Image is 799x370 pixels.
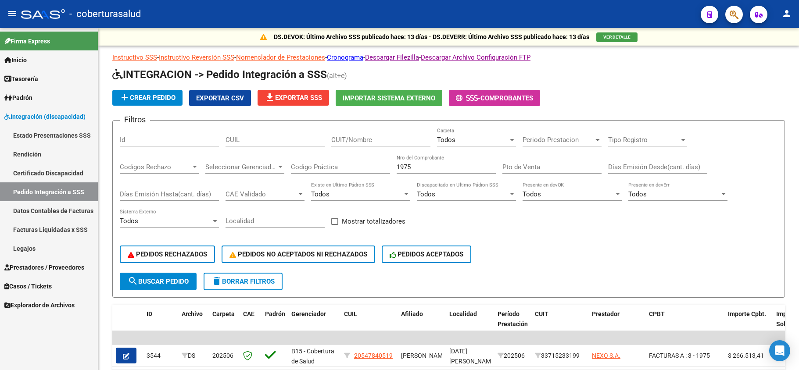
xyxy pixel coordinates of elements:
[7,8,18,19] mat-icon: menu
[211,276,222,286] mat-icon: delete
[724,305,773,343] datatable-header-cell: Importe Cpbt.
[327,71,347,80] span: (alt+e)
[291,348,334,365] span: B15 - Cobertura de Salud
[417,190,435,198] span: Todos
[112,53,785,62] p: - - - - -
[182,310,203,317] span: Archivo
[243,310,254,317] span: CAE
[211,277,275,285] span: Borrar Filtros
[4,281,52,291] span: Casos / Tickets
[159,53,234,61] a: Instructivo Reversión SSS
[205,163,276,171] span: Seleccionar Gerenciador
[437,136,455,144] span: Todos
[649,310,665,317] span: CPBT
[523,190,541,198] span: Todos
[147,351,175,361] div: 3544
[120,163,191,171] span: Codigos Rechazo
[354,352,393,359] span: 20547840519
[226,190,297,198] span: CAE Validado
[498,310,528,327] span: Período Prestación
[649,351,721,361] div: FACTURAS A : 3 - 1975
[288,305,340,343] datatable-header-cell: Gerenciador
[769,340,790,361] div: Open Intercom Messenger
[265,92,275,103] mat-icon: file_download
[4,55,27,65] span: Inicio
[342,216,405,227] span: Mostrar totalizadores
[112,53,157,61] a: Instructivo SSS
[340,305,398,343] datatable-header-cell: CUIL
[4,74,38,84] span: Tesorería
[4,263,84,272] span: Prestadores / Proveedores
[69,4,141,24] span: - coberturasalud
[449,90,540,106] button: -Comprobantes
[311,190,330,198] span: Todos
[449,310,477,317] span: Localidad
[178,305,209,343] datatable-header-cell: Archivo
[535,310,548,317] span: CUIT
[456,94,480,102] span: -
[4,112,86,121] span: Integración (discapacidad)
[4,300,75,310] span: Explorador de Archivos
[262,305,288,343] datatable-header-cell: Padrón
[365,53,419,61] a: Descargar Filezilla
[182,351,205,361] div: DS
[421,53,530,61] a: Descargar Archivo Configuración FTP
[119,94,176,102] span: Crear Pedido
[112,90,183,106] button: Crear Pedido
[535,351,585,361] div: 33715233199
[128,250,207,258] span: PEDIDOS RECHAZADOS
[120,114,150,126] h3: Filtros
[494,305,531,343] datatable-header-cell: Período Prestación
[4,36,50,46] span: Firma Express
[592,310,620,317] span: Prestador
[401,310,423,317] span: Afiliado
[781,8,792,19] mat-icon: person
[291,310,326,317] span: Gerenciador
[728,352,764,359] span: $ 266.513,41
[222,245,375,263] button: PEDIDOS NO ACEPTADOS NI RECHAZADOS
[240,305,262,343] datatable-header-cell: CAE
[120,245,215,263] button: PEDIDOS RECHAZADOS
[258,90,329,106] button: Exportar SSS
[480,94,533,102] span: Comprobantes
[343,94,435,102] span: Importar Sistema Externo
[603,35,631,39] span: VER DETALLE
[531,305,588,343] datatable-header-cell: CUIT
[143,305,178,343] datatable-header-cell: ID
[390,250,464,258] span: PEDIDOS ACEPTADOS
[209,305,240,343] datatable-header-cell: Carpeta
[446,305,494,343] datatable-header-cell: Localidad
[628,190,647,198] span: Todos
[4,93,32,103] span: Padrón
[196,94,244,102] span: Exportar CSV
[212,352,233,359] span: 202506
[212,310,235,317] span: Carpeta
[120,273,197,290] button: Buscar Pedido
[120,217,138,225] span: Todos
[265,94,322,102] span: Exportar SSS
[344,310,357,317] span: CUIL
[128,277,189,285] span: Buscar Pedido
[401,352,449,359] span: [PERSON_NAME],
[645,305,724,343] datatable-header-cell: CPBT
[274,32,589,42] p: DS.DEVOK: Último Archivo SSS publicado hace: 13 días - DS.DEVERR: Último Archivo SSS publicado ha...
[265,310,285,317] span: Padrón
[523,136,594,144] span: Periodo Prestacion
[189,90,251,106] button: Exportar CSV
[398,305,446,343] datatable-header-cell: Afiliado
[112,68,327,81] span: INTEGRACION -> Pedido Integración a SSS
[128,276,138,286] mat-icon: search
[204,273,283,290] button: Borrar Filtros
[382,245,472,263] button: PEDIDOS ACEPTADOS
[592,352,620,359] span: NEXO S.A.
[229,250,367,258] span: PEDIDOS NO ACEPTADOS NI RECHAZADOS
[327,53,363,61] a: Cronograma
[608,136,679,144] span: Tipo Registro
[588,305,645,343] datatable-header-cell: Prestador
[728,310,766,317] span: Importe Cpbt.
[147,310,152,317] span: ID
[498,351,528,361] div: 202506
[336,90,442,106] button: Importar Sistema Externo
[596,32,638,42] button: VER DETALLE
[236,53,325,61] a: Nomenclador de Prestaciones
